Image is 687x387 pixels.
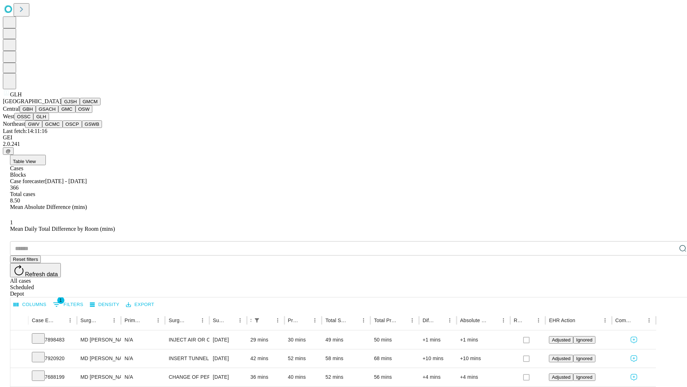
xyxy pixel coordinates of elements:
div: Resolved in EHR [514,317,523,323]
div: INJECT AIR OR CONTRAST INTO [MEDICAL_DATA] [169,331,205,349]
div: 42 mins [250,349,281,368]
button: GWV [25,120,42,128]
button: GMCM [80,98,101,105]
span: Mean Absolute Difference (mins) [10,204,87,210]
div: INSERT TUNNELED CENTRAL VENOUS ACCESS WITH SUBQ PORT [169,349,205,368]
span: Ignored [576,337,592,343]
button: @ [3,147,14,155]
div: 30 mins [288,331,318,349]
button: Show filters [252,315,262,325]
button: GMC [58,105,75,113]
button: Export [124,299,156,310]
button: Menu [235,315,245,325]
div: 40 mins [288,368,318,386]
button: Density [88,299,121,310]
span: Adjusted [552,356,570,361]
div: 49 mins [325,331,367,349]
button: Refresh data [10,263,61,277]
button: GSACH [36,105,58,113]
button: GSWB [82,120,102,128]
button: GJSH [61,98,80,105]
div: GEI [3,134,684,141]
div: N/A [125,349,161,368]
div: 50 mins [374,331,415,349]
button: GLH [33,113,49,120]
button: Sort [263,315,273,325]
div: Comments [615,317,633,323]
div: MD [PERSON_NAME] Md [81,331,117,349]
div: +4 mins [423,368,453,386]
span: Mean Daily Total Difference by Room (mins) [10,226,115,232]
button: Adjusted [549,373,573,381]
div: 52 mins [325,368,367,386]
span: Last fetch: 14:11:16 [3,128,47,134]
button: Sort [143,315,153,325]
div: 29 mins [250,331,281,349]
div: Total Scheduled Duration [325,317,348,323]
button: GCMC [42,120,63,128]
div: 7898483 [32,331,73,349]
button: Sort [576,315,586,325]
span: West [3,113,14,119]
button: Sort [634,315,644,325]
button: OSW [75,105,93,113]
div: 2.0.241 [3,141,684,147]
button: Expand [14,353,25,365]
button: Menu [600,315,610,325]
button: Menu [498,315,508,325]
button: Adjusted [549,355,573,362]
button: Menu [644,315,654,325]
button: Sort [397,315,407,325]
div: [DATE] [213,331,243,349]
button: Menu [359,315,369,325]
div: 56 mins [374,368,415,386]
div: CHANGE OF PERCUTANEOUS TUBE OR DRAINAGE [MEDICAL_DATA] WITH XRAY AND [MEDICAL_DATA] [169,368,205,386]
span: [DATE] - [DATE] [45,178,87,184]
button: Menu [310,315,320,325]
button: Menu [445,315,455,325]
button: Select columns [12,299,48,310]
button: Table View [10,155,46,165]
button: Expand [14,334,25,347]
div: +10 mins [423,349,453,368]
span: 366 [10,185,19,191]
button: Ignored [573,373,595,381]
div: 7688199 [32,368,73,386]
button: Sort [300,315,310,325]
span: Central [3,106,20,112]
span: 1 [10,219,13,225]
span: Table View [13,159,36,164]
button: Menu [109,315,119,325]
button: Expand [14,371,25,384]
button: Sort [99,315,109,325]
div: [DATE] [213,368,243,386]
button: Sort [435,315,445,325]
span: Reset filters [13,257,38,262]
div: +1 mins [460,331,507,349]
div: N/A [125,331,161,349]
span: Ignored [576,356,592,361]
button: Sort [349,315,359,325]
div: 36 mins [250,368,281,386]
div: 52 mins [288,349,318,368]
button: Menu [198,315,208,325]
button: Reset filters [10,255,41,263]
span: Case forecaster [10,178,45,184]
div: 1 active filter [252,315,262,325]
div: MD [PERSON_NAME] Md [81,349,117,368]
span: GLH [10,91,22,97]
span: Ignored [576,374,592,380]
button: Menu [407,315,417,325]
span: 1 [57,297,64,304]
div: Predicted In Room Duration [288,317,299,323]
button: Menu [273,315,283,325]
button: Sort [523,315,533,325]
button: Ignored [573,336,595,344]
button: Ignored [573,355,595,362]
span: Refresh data [25,271,58,277]
div: 58 mins [325,349,367,368]
button: Sort [488,315,498,325]
span: 8.50 [10,197,20,204]
button: GBH [20,105,36,113]
div: 68 mins [374,349,415,368]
